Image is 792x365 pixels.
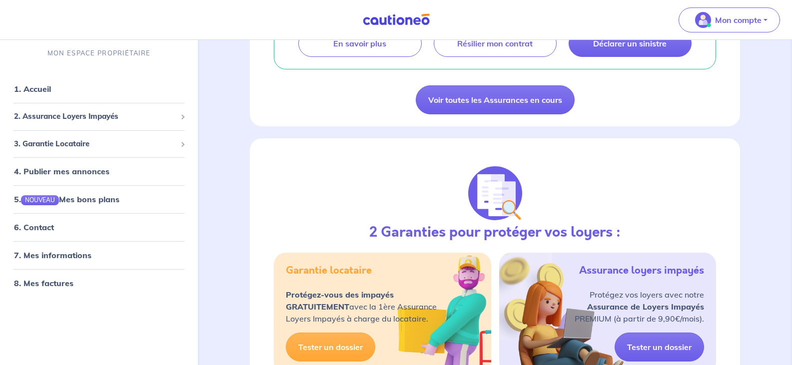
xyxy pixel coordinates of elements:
[575,289,704,325] p: Protégez vos loyers avec notre PREMIUM (à partir de 9,90€/mois).
[715,14,762,26] p: Mon compte
[14,194,119,204] a: 5.NOUVEAUMes bons plans
[695,12,711,28] img: illu_account_valid_menu.svg
[14,222,54,232] a: 6. Contact
[14,111,176,122] span: 2. Assurance Loyers Impayés
[359,13,434,26] img: Cautioneo
[14,278,73,288] a: 8. Mes factures
[569,30,692,57] a: Déclarer un sinistre
[286,333,375,362] a: Tester un dossier
[4,189,194,209] div: 5.NOUVEAUMes bons plans
[4,245,194,265] div: 7. Mes informations
[587,302,704,312] strong: Assurance de Loyers Impayés
[14,138,176,150] span: 3. Garantie Locataire
[593,38,667,48] p: Déclarer un sinistre
[4,79,194,99] div: 1. Accueil
[14,250,91,260] a: 7. Mes informations
[298,30,421,57] a: En savoir plus
[286,290,394,312] strong: Protégez-vous des impayés GRATUITEMENT
[14,166,109,176] a: 4. Publier mes annonces
[679,7,780,32] button: illu_account_valid_menu.svgMon compte
[615,333,704,362] a: Tester un dossier
[4,161,194,181] div: 4. Publier mes annonces
[4,134,194,154] div: 3. Garantie Locataire
[579,265,704,277] h5: Assurance loyers impayés
[416,85,575,114] a: Voir toutes les Assurances en cours
[369,224,621,241] h3: 2 Garanties pour protéger vos loyers :
[457,38,533,48] p: Résilier mon contrat
[468,166,522,220] img: justif-loupe
[286,265,372,277] h5: Garantie locataire
[286,289,437,325] p: avec la 1ère Assurance Loyers Impayés à charge du locataire.
[333,38,386,48] p: En savoir plus
[434,30,557,57] a: Résilier mon contrat
[14,84,51,94] a: 1. Accueil
[4,217,194,237] div: 6. Contact
[4,107,194,126] div: 2. Assurance Loyers Impayés
[4,273,194,293] div: 8. Mes factures
[47,48,150,58] p: MON ESPACE PROPRIÉTAIRE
